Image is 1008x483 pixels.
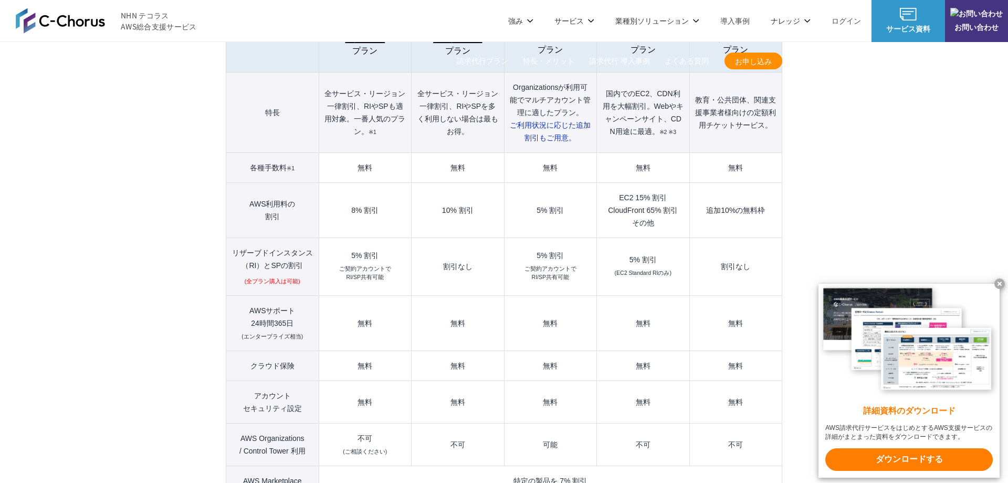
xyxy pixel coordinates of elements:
[319,153,411,183] td: 無料
[950,8,1003,19] img: お問い合わせ
[412,381,504,423] td: 無料
[615,15,699,26] p: 業種別ソリューション
[945,22,1008,33] span: お問い合わせ
[724,53,782,69] a: お申し込み
[825,405,993,417] x-t: 詳細資料のダウンロード
[412,183,504,238] td: 10% 割引
[825,424,993,441] x-t: AWS請求代行サービスをはじめとするAWS支援サービスの詳細がまとまった資料をダウンロードできます。
[771,15,811,26] p: ナレッジ
[241,333,303,340] small: (エンタープライズ相当)
[343,448,387,455] small: (ご相談ください)
[352,46,377,56] span: プラン
[689,183,782,238] td: 追加10%の無料枠
[226,238,319,296] th: リザーブドインスタンス （RI）とSPの割引
[504,73,596,153] th: Organizationsが利用可能でマルチアカウント管理に適したプラン。
[615,269,671,278] small: (EC2 Standard RIのみ)
[554,15,594,26] p: サービス
[319,381,411,423] td: 無料
[504,351,596,381] td: 無料
[319,183,411,238] td: 8% 割引
[412,73,504,153] th: 全サービス・リージョン一律割引、RIやSPを多く利用しない場合は最もお得。
[369,129,376,135] small: ※1
[433,26,452,45] span: 10
[689,153,782,183] td: 無料
[665,56,709,67] a: よくある質問
[226,423,319,466] th: AWS Organizations / Control Tower 利用
[602,256,684,263] div: 5% 割引
[524,265,576,282] small: ご契約アカウントで RI/SP共有可能
[597,153,689,183] td: 無料
[720,15,750,26] a: 導入事例
[319,423,411,466] td: 不可
[689,381,782,423] td: 無料
[597,295,689,351] td: 無料
[689,423,782,466] td: 不可
[508,15,533,26] p: 強み
[121,10,197,32] span: NHN テコラス AWS総合支援サービス
[504,423,596,466] td: 可能
[319,351,411,381] td: 無料
[226,153,319,183] th: 各種手数料
[504,183,596,238] td: 5% 割引
[689,73,782,153] th: 教育・公共団体、関連支援事業者様向けの定額利用チケットサービス。
[412,351,504,381] td: 無料
[589,56,650,67] a: 請求代行 導入事例
[16,8,197,33] a: AWS総合支援サービス C-Chorus NHN テコラスAWS総合支援サービス
[226,183,319,238] th: AWS利用料の 割引
[226,295,319,351] th: AWSサポート 24時間365日
[16,8,105,33] img: AWS総合支援サービス C-Chorus
[345,26,355,45] span: 8
[597,381,689,423] td: 無料
[597,183,689,238] td: EC2 15% 割引 CloudFront 65% 割引 その他
[412,238,504,296] td: 割引なし
[538,45,563,55] span: プラン
[689,238,782,296] td: 割引なし
[504,153,596,183] td: 無料
[631,45,656,55] span: プラン
[871,23,945,34] span: サービス資料
[825,448,993,471] x-t: ダウンロードする
[226,381,319,423] th: アカウント セキュリティ設定
[226,351,319,381] th: クラウド保険
[324,252,406,259] div: 5% 割引
[412,423,504,466] td: 不可
[339,265,391,282] small: ご契約アカウントで RI/SP共有可能
[445,46,470,56] span: プラン
[597,351,689,381] td: 無料
[226,73,319,153] th: 特長
[689,295,782,351] td: 無料
[818,284,1000,478] a: 詳細資料のダウンロード AWS請求代行サービスをはじめとするAWS支援サービスの詳細がまとまった資料をダウンロードできます。 ダウンロードする
[900,8,917,20] img: AWS総合支援サービス C-Chorus サービス資料
[723,45,748,55] span: プラン
[832,15,861,26] a: ログイン
[457,56,508,67] a: 請求代行プラン
[724,56,782,67] span: お申し込み
[319,73,411,153] th: 全サービス・リージョン一律割引、RIやSPも適用対象。一番人気のプラン。
[287,165,295,171] small: ※1
[319,295,411,351] td: 無料
[245,278,300,286] small: (全プラン購入は可能)
[659,129,677,135] small: ※2 ※3
[689,351,782,381] td: 無料
[510,121,591,142] span: ご利用状況に応じた
[523,56,574,67] a: 特長・メリット
[504,295,596,351] td: 無料
[597,73,689,153] th: 国内でのEC2、CDN利用を大幅割引。Webやキャンペーンサイト、CDN用途に最適。
[412,153,504,183] td: 無料
[504,381,596,423] td: 無料
[510,252,591,259] div: 5% 割引
[597,423,689,466] td: 不可
[412,295,504,351] td: 無料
